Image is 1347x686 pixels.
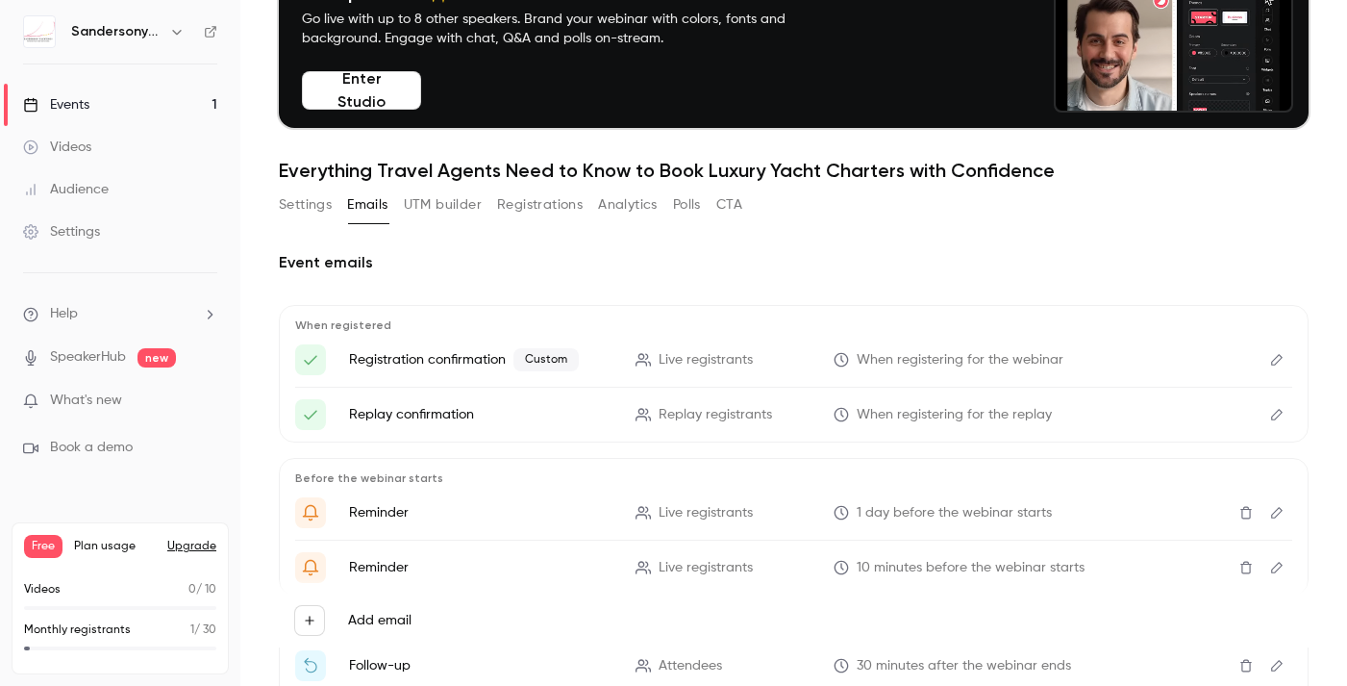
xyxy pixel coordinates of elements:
span: 1 day before the webinar starts [857,503,1052,523]
span: Free [24,535,62,558]
p: Monthly registrants [24,622,131,639]
button: Enter Studio [302,71,421,110]
span: 1 [190,624,194,636]
a: SpeakerHub [50,347,126,368]
span: Live registrants [659,350,753,370]
button: Settings [279,190,332,220]
h6: Sandersonyachting [71,22,162,41]
div: Videos [23,138,91,157]
span: When registering for the webinar [857,350,1063,370]
button: Edit [1261,497,1292,528]
span: Help [50,304,78,324]
li: Thanks for attending {{ event_name }} [295,650,1292,681]
span: Plan usage [74,539,156,554]
span: 10 minutes before the webinar starts [857,558,1085,578]
span: Book a demo [50,438,133,458]
p: / 30 [190,622,216,639]
iframe: Noticeable Trigger [194,393,217,410]
span: Custom [513,348,579,371]
li: Here's your access link to {{ event_name }}! [295,399,1292,430]
li: Get Ready for '{{ event_name }}' tomorrow! [295,497,1292,528]
span: new [137,348,176,368]
div: Audience [23,180,109,199]
li: Thanks for registering for {{ event_name }}! [295,344,1292,375]
button: UTM builder [404,190,482,220]
button: Edit [1261,552,1292,583]
li: {{ event_name }} is about to go live [295,552,1292,583]
button: CTA [716,190,742,220]
p: Follow-up [349,656,612,675]
h2: Event emails [279,251,1309,274]
p: Go live with up to 8 other speakers. Brand your webinar with colors, fonts and background. Engage... [302,10,831,48]
span: Live registrants [659,503,753,523]
img: Sandersonyachting [24,16,55,47]
div: Events [23,95,89,114]
span: When registering for the replay [857,405,1052,425]
button: Upgrade [167,539,216,554]
p: Replay confirmation [349,405,612,424]
p: / 10 [188,581,216,598]
button: Registrations [497,190,583,220]
span: Replay registrants [659,405,772,425]
button: Emails [347,190,387,220]
span: Live registrants [659,558,753,578]
button: Polls [673,190,701,220]
span: Attendees [659,656,722,676]
span: 0 [188,584,196,596]
button: Delete [1231,497,1261,528]
button: Edit [1261,399,1292,430]
button: Delete [1231,650,1261,681]
button: Analytics [598,190,658,220]
p: Before the webinar starts [295,470,1292,486]
p: When registered [295,318,1292,333]
p: Reminder [349,503,612,522]
p: Videos [24,581,61,598]
button: Edit [1261,344,1292,375]
button: Delete [1231,552,1261,583]
span: 30 minutes after the webinar ends [857,656,1071,676]
li: help-dropdown-opener [23,304,217,324]
p: Reminder [349,558,612,577]
button: Edit [1261,650,1292,681]
h1: Everything Travel Agents Need to Know to Book Luxury Yacht Charters with Confidence [279,159,1309,182]
label: Add email [348,611,412,630]
div: Settings [23,222,100,241]
p: Registration confirmation [349,348,612,371]
span: What's new [50,391,122,411]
